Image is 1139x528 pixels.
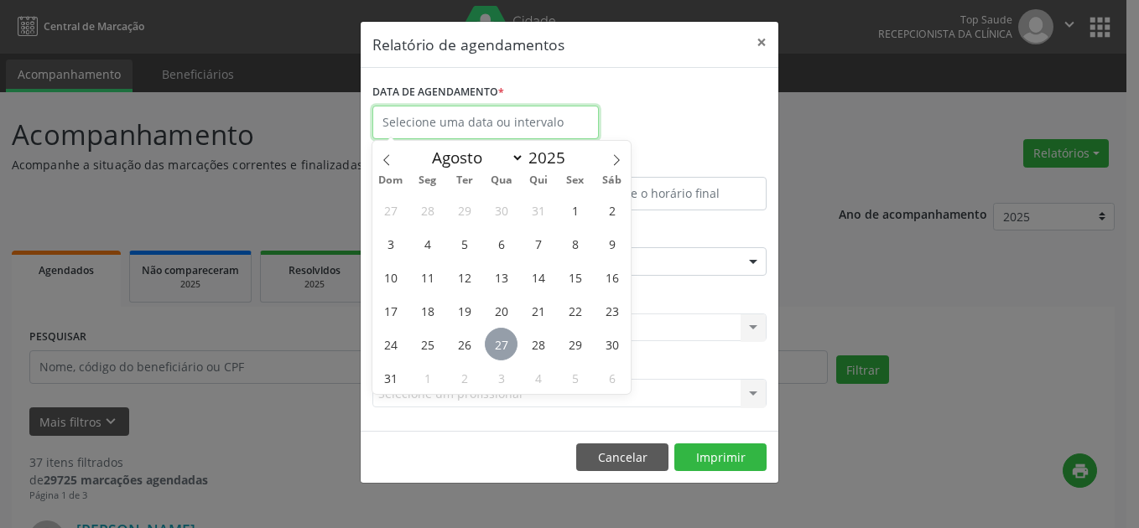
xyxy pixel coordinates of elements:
span: Julho 29, 2025 [448,194,481,226]
span: Ter [446,175,483,186]
label: DATA DE AGENDAMENTO [372,80,504,106]
input: Selecione o horário final [574,177,767,210]
span: Agosto 9, 2025 [596,227,628,260]
span: Agosto 2, 2025 [596,194,628,226]
span: Agosto 10, 2025 [374,261,407,293]
span: Agosto 6, 2025 [485,227,517,260]
span: Agosto 7, 2025 [522,227,554,260]
span: Agosto 26, 2025 [448,328,481,360]
span: Julho 31, 2025 [522,194,554,226]
select: Month [424,146,524,169]
span: Agosto 20, 2025 [485,294,517,327]
span: Agosto 15, 2025 [559,261,591,293]
span: Agosto 22, 2025 [559,294,591,327]
label: ATÉ [574,151,767,177]
span: Julho 28, 2025 [411,194,444,226]
span: Agosto 4, 2025 [411,227,444,260]
span: Agosto 13, 2025 [485,261,517,293]
span: Julho 30, 2025 [485,194,517,226]
span: Qui [520,175,557,186]
span: Setembro 5, 2025 [559,361,591,394]
button: Imprimir [674,443,767,472]
span: Agosto 14, 2025 [522,261,554,293]
span: Agosto 5, 2025 [448,227,481,260]
button: Close [745,22,778,63]
span: Agosto 23, 2025 [596,294,628,327]
span: Agosto 27, 2025 [485,328,517,360]
span: Agosto 12, 2025 [448,261,481,293]
input: Selecione uma data ou intervalo [372,106,599,139]
span: Dom [372,175,409,186]
span: Agosto 17, 2025 [374,294,407,327]
span: Agosto 25, 2025 [411,328,444,360]
span: Qua [483,175,520,186]
input: Year [524,147,580,168]
span: Agosto 21, 2025 [522,294,554,327]
span: Setembro 4, 2025 [522,361,554,394]
h5: Relatório de agendamentos [372,34,564,55]
span: Setembro 1, 2025 [411,361,444,394]
span: Agosto 16, 2025 [596,261,628,293]
span: Agosto 3, 2025 [374,227,407,260]
span: Sáb [594,175,631,186]
span: Julho 27, 2025 [374,194,407,226]
span: Agosto 11, 2025 [411,261,444,293]
span: Agosto 29, 2025 [559,328,591,360]
span: Agosto 28, 2025 [522,328,554,360]
span: Setembro 6, 2025 [596,361,628,394]
span: Seg [409,175,446,186]
span: Setembro 3, 2025 [485,361,517,394]
span: Agosto 1, 2025 [559,194,591,226]
span: Agosto 31, 2025 [374,361,407,394]
span: Agosto 8, 2025 [559,227,591,260]
span: Agosto 24, 2025 [374,328,407,360]
span: Sex [557,175,594,186]
span: Agosto 19, 2025 [448,294,481,327]
span: Agosto 18, 2025 [411,294,444,327]
span: Agosto 30, 2025 [596,328,628,360]
button: Cancelar [576,443,668,472]
span: Setembro 2, 2025 [448,361,481,394]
